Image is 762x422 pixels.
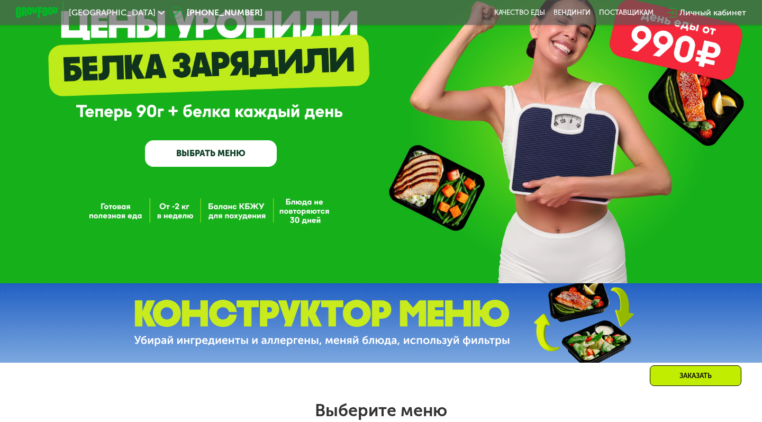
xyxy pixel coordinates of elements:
[69,8,156,17] span: [GEOGRAPHIC_DATA]
[494,8,545,17] a: Качество еды
[145,140,277,167] a: ВЫБРАТЬ МЕНЮ
[679,6,746,19] div: Личный кабинет
[599,8,654,17] div: поставщикам
[34,400,728,421] h2: Выберите меню
[554,8,591,17] a: Вендинги
[170,6,262,19] a: [PHONE_NUMBER]
[650,365,741,386] div: Заказать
